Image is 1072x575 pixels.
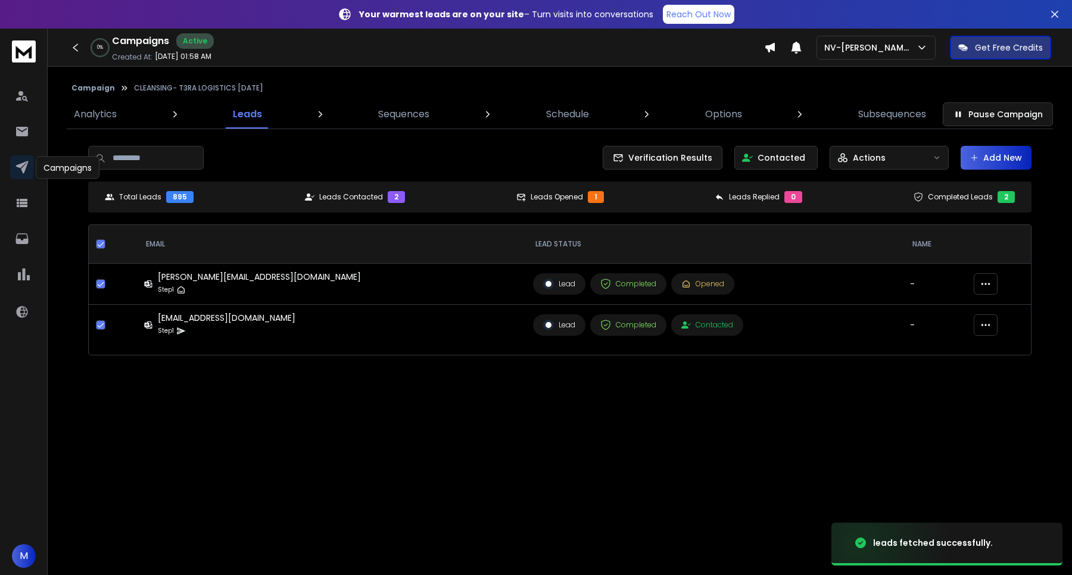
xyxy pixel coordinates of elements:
button: Add New [961,146,1032,170]
p: Total Leads [119,192,161,202]
button: Campaign [71,83,115,93]
a: Options [698,100,749,129]
a: Sequences [371,100,437,129]
p: Step 1 [158,284,174,296]
p: Created At: [112,52,152,62]
button: Pause Campaign [943,102,1053,126]
div: Completed [600,279,656,289]
p: 0 % [97,44,103,51]
div: Active [176,33,214,49]
p: Leads [233,107,262,121]
th: EMAIL [136,225,526,264]
p: Reach Out Now [666,8,731,20]
div: Campaigns [36,157,99,179]
button: M [12,544,36,568]
p: Schedule [546,107,589,121]
p: Options [705,107,742,121]
p: Subsequences [858,107,926,121]
p: – Turn visits into conversations [359,8,653,20]
a: Subsequences [851,100,933,129]
div: 0 [784,191,802,203]
a: Reach Out Now [663,5,734,24]
img: logo [12,40,36,62]
div: Lead [543,320,575,330]
p: CLEANSING- T3RA LOGISTICS [DATE] [134,83,263,93]
td: - [903,305,967,346]
p: Actions [853,152,886,164]
div: leads fetched successfully. [873,537,993,549]
th: LEAD STATUS [526,225,903,264]
span: Verification Results [624,152,712,164]
p: Contacted [758,152,805,164]
div: Lead [543,279,575,289]
button: Get Free Credits [950,36,1051,60]
div: Completed [600,320,656,330]
a: Leads [226,100,269,129]
div: 895 [166,191,194,203]
div: 1 [588,191,604,203]
div: [EMAIL_ADDRESS][DOMAIN_NAME] [158,312,295,324]
p: [DATE] 01:58 AM [155,52,211,61]
div: Contacted [681,320,733,330]
p: Leads Replied [729,192,780,202]
p: Sequences [378,107,429,121]
button: Verification Results [603,146,722,170]
a: Schedule [539,100,596,129]
div: [PERSON_NAME][EMAIL_ADDRESS][DOMAIN_NAME] [158,271,361,283]
p: Leads Opened [531,192,583,202]
th: NAME [903,225,967,264]
div: 2 [998,191,1015,203]
p: Step 1 [158,325,174,337]
p: Leads Contacted [319,192,383,202]
strong: Your warmest leads are on your site [359,8,524,20]
div: Opened [681,279,724,289]
td: - [903,264,967,305]
p: NV-[PERSON_NAME] [824,42,916,54]
p: Completed Leads [928,192,993,202]
p: Analytics [74,107,117,121]
div: 2 [388,191,405,203]
h1: Campaigns [112,34,169,48]
a: Analytics [67,100,124,129]
p: Get Free Credits [975,42,1043,54]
